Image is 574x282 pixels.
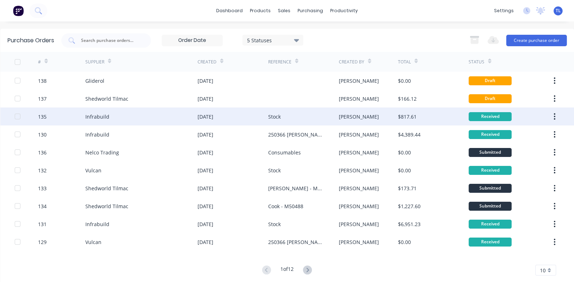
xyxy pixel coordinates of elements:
div: settings [490,5,517,16]
div: $6,951.23 [398,220,421,228]
div: 129 [38,238,47,246]
span: 10 [540,267,546,274]
div: [PERSON_NAME] - M50487 [268,185,324,192]
div: $0.00 [398,77,411,85]
span: TL [556,8,561,14]
div: $1,227.60 [398,202,421,210]
div: $4,389.44 [398,131,421,138]
div: $166.12 [398,95,417,102]
div: Total [398,59,411,65]
div: [DATE] [198,167,213,174]
div: [DATE] [198,238,213,246]
div: Received [469,166,512,175]
div: 130 [38,131,47,138]
div: 132 [38,167,47,174]
div: [PERSON_NAME] [339,185,379,192]
div: Gliderol [85,77,104,85]
div: [PERSON_NAME] [339,77,379,85]
div: 1 of 12 [280,265,294,276]
div: [DATE] [198,185,213,192]
div: Nelco Trading [85,149,119,156]
div: Stock [268,113,281,120]
div: Draft [469,94,512,103]
div: [DATE] [198,95,213,102]
div: Submitted [469,184,512,193]
div: sales [274,5,294,16]
div: [PERSON_NAME] [339,113,379,120]
div: Shedworld Tilmac [85,185,128,192]
div: Purchase Orders [8,36,54,45]
button: Create purchase order [506,35,567,46]
div: 250366 [PERSON_NAME] Dairy [268,131,324,138]
div: Received [469,220,512,229]
div: Received [469,130,512,139]
div: Shedworld Tilmac [85,95,128,102]
div: $0.00 [398,167,411,174]
div: Shedworld Tilmac [85,202,128,210]
div: products [246,5,274,16]
div: 131 [38,220,47,228]
div: 134 [38,202,47,210]
div: [DATE] [198,202,213,210]
div: Created By [339,59,364,65]
div: $0.00 [398,149,411,156]
div: [PERSON_NAME] [339,149,379,156]
div: 138 [38,77,47,85]
div: 136 [38,149,47,156]
div: [PERSON_NAME] [339,95,379,102]
div: productivity [327,5,361,16]
div: [DATE] [198,77,213,85]
div: Cook - M50488 [268,202,303,210]
div: Vulcan [85,167,101,174]
div: 5 Statuses [247,36,298,44]
div: Created [198,59,217,65]
input: Search purchase orders... [80,37,140,44]
div: Infrabuild [85,113,109,120]
div: Consumables [268,149,301,156]
div: Supplier [85,59,104,65]
div: Stock [268,167,281,174]
div: 137 [38,95,47,102]
div: 250366 [PERSON_NAME] dairy [268,238,324,246]
div: Status [469,59,484,65]
div: Received [469,238,512,247]
img: Factory [13,5,24,16]
div: Received [469,112,512,121]
input: Order Date [162,35,222,46]
div: [PERSON_NAME] [339,131,379,138]
div: Infrabuild [85,220,109,228]
div: [DATE] [198,220,213,228]
div: Draft [469,76,512,85]
div: [PERSON_NAME] [339,202,379,210]
div: # [38,59,41,65]
div: $173.71 [398,185,417,192]
div: purchasing [294,5,327,16]
div: 133 [38,185,47,192]
div: $0.00 [398,238,411,246]
div: [DATE] [198,113,213,120]
div: Stock [268,220,281,228]
div: Submitted [469,148,512,157]
div: Vulcan [85,238,101,246]
div: [PERSON_NAME] [339,238,379,246]
div: 135 [38,113,47,120]
div: [PERSON_NAME] [339,167,379,174]
div: Infrabuild [85,131,109,138]
div: [DATE] [198,131,213,138]
div: Reference [268,59,291,65]
a: dashboard [213,5,246,16]
div: Submitted [469,202,512,211]
div: [PERSON_NAME] [339,220,379,228]
div: $817.61 [398,113,417,120]
div: [DATE] [198,149,213,156]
